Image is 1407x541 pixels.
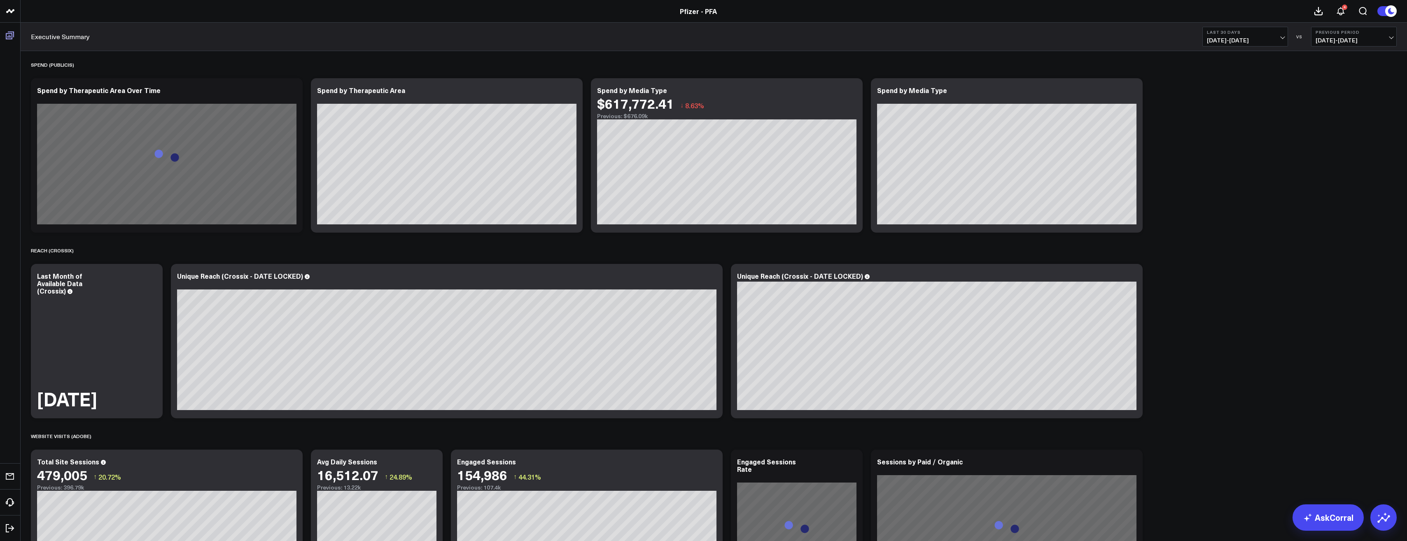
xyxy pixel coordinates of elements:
[680,100,684,111] span: ↓
[737,271,863,280] div: Unique Reach (Crossix - DATE LOCKED)
[457,457,516,466] div: Engaged Sessions
[93,471,97,482] span: ↑
[37,271,82,295] div: Last Month of Available Data (Crossix)
[317,86,405,95] div: Spend by Therapeutic Area
[317,484,436,491] div: Previous: 13.22k
[1207,37,1283,44] span: [DATE] - [DATE]
[680,7,717,16] a: Pfizer - PFA
[37,457,99,466] div: Total Site Sessions
[737,457,796,473] div: Engaged Sessions Rate
[457,484,716,491] div: Previous: 107.4k
[513,471,517,482] span: ↑
[1202,27,1288,47] button: Last 30 Days[DATE]-[DATE]
[877,86,947,95] div: Spend by Media Type
[518,472,541,481] span: 44.31%
[685,101,704,110] span: 8.63%
[1292,34,1307,39] div: VS
[597,113,856,119] div: Previous: $676.09k
[1342,5,1347,10] div: 4
[31,427,91,445] div: WEBSITE VISITS (ADOBE)
[1207,30,1283,35] b: Last 30 Days
[317,457,377,466] div: Avg Daily Sessions
[1293,504,1364,531] a: AskCorral
[98,472,121,481] span: 20.72%
[597,86,667,95] div: Spend by Media Type
[37,484,296,491] div: Previous: 396.79k
[877,457,963,466] div: Sessions by Paid / Organic
[1311,27,1397,47] button: Previous Period[DATE]-[DATE]
[597,96,674,111] div: $617,772.41
[37,389,97,408] div: [DATE]
[385,471,388,482] span: ↑
[31,32,90,41] a: Executive Summary
[317,467,378,482] div: 16,512.07
[177,271,303,280] div: Unique Reach (Crossix - DATE LOCKED)
[1316,37,1392,44] span: [DATE] - [DATE]
[37,86,161,95] div: Spend by Therapeutic Area Over Time
[457,467,507,482] div: 154,986
[31,241,74,260] div: Reach (Crossix)
[31,55,74,74] div: SPEND (PUBLICIS)
[390,472,412,481] span: 24.89%
[37,467,87,482] div: 479,005
[1316,30,1392,35] b: Previous Period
